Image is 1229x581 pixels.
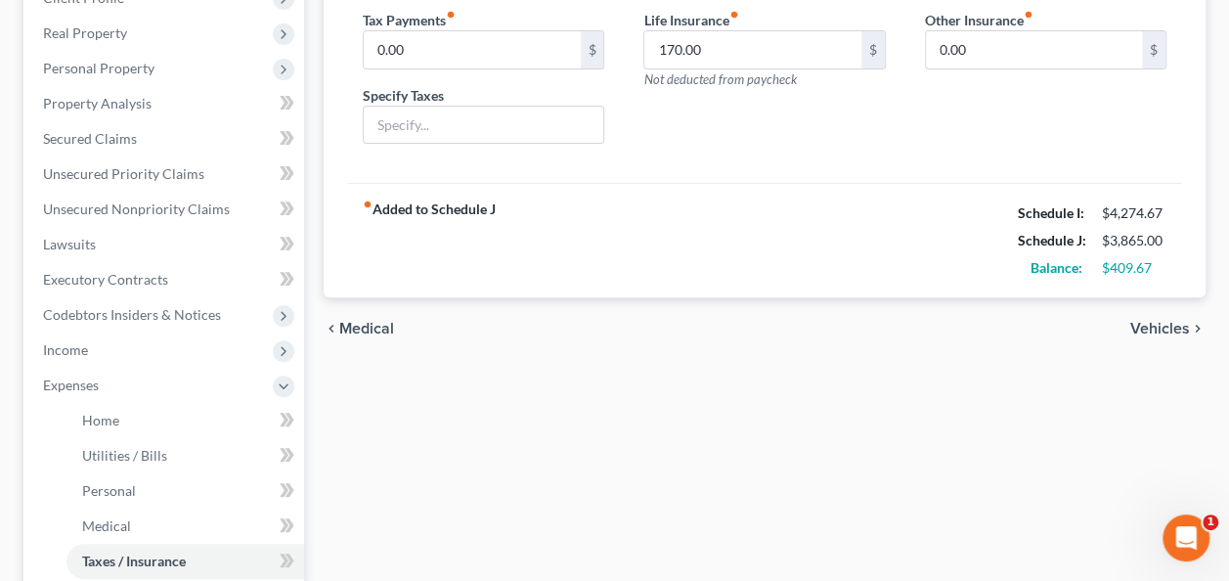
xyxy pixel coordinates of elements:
a: Secured Claims [27,121,304,156]
span: Unsecured Priority Claims [43,165,204,182]
span: Utilities / Bills [82,447,167,464]
i: fiber_manual_record [446,10,456,20]
i: chevron_left [324,321,339,336]
a: Taxes / Insurance [66,544,304,579]
strong: Balance: [1031,259,1082,276]
div: $ [1142,31,1165,68]
strong: Schedule J: [1018,232,1086,248]
a: Executory Contracts [27,262,304,297]
strong: Schedule I: [1018,204,1084,221]
a: Lawsuits [27,227,304,262]
span: Personal Property [43,60,154,76]
span: Codebtors Insiders & Notices [43,306,221,323]
div: $ [581,31,604,68]
a: Medical [66,509,304,544]
div: $409.67 [1102,258,1166,278]
span: Taxes / Insurance [82,553,186,569]
i: fiber_manual_record [363,200,373,209]
span: 1 [1203,514,1218,530]
span: Vehicles [1130,321,1190,336]
iframe: Intercom live chat [1163,514,1209,561]
input: -- [364,31,580,68]
a: Home [66,403,304,438]
a: Unsecured Nonpriority Claims [27,192,304,227]
span: Real Property [43,24,127,41]
input: Specify... [364,107,603,144]
label: Tax Payments [363,10,456,30]
div: $3,865.00 [1102,231,1166,250]
span: Property Analysis [43,95,152,112]
a: Property Analysis [27,86,304,121]
span: Not deducted from paycheck [643,71,796,87]
span: Medical [339,321,394,336]
div: $4,274.67 [1102,203,1166,223]
input: -- [644,31,860,68]
span: Secured Claims [43,130,137,147]
a: Utilities / Bills [66,438,304,473]
span: Expenses [43,377,99,393]
strong: Added to Schedule J [363,200,496,282]
span: Medical [82,517,131,534]
span: Executory Contracts [43,271,168,288]
span: Personal [82,482,136,499]
span: Income [43,341,88,358]
span: Lawsuits [43,236,96,252]
input: -- [926,31,1142,68]
label: Other Insurance [925,10,1033,30]
button: Vehicles chevron_right [1130,321,1206,336]
button: chevron_left Medical [324,321,394,336]
i: fiber_manual_record [728,10,738,20]
div: $ [861,31,885,68]
i: fiber_manual_record [1024,10,1033,20]
span: Unsecured Nonpriority Claims [43,201,230,217]
a: Unsecured Priority Claims [27,156,304,192]
i: chevron_right [1190,321,1206,336]
span: Home [82,412,119,428]
a: Personal [66,473,304,509]
label: Life Insurance [643,10,738,30]
label: Specify Taxes [363,85,444,106]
